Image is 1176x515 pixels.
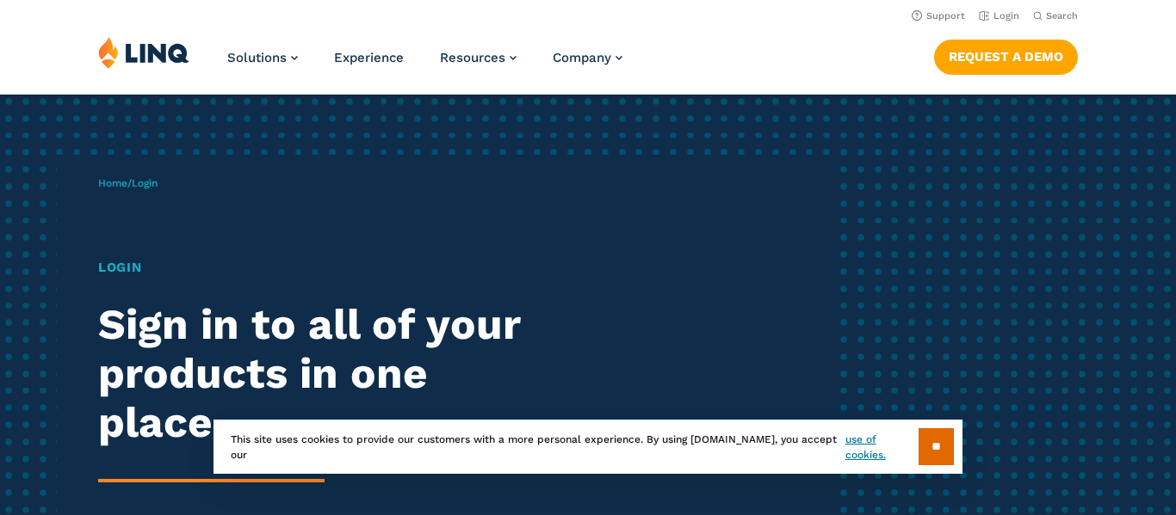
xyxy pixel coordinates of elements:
[227,50,298,65] a: Solutions
[934,36,1078,74] nav: Button Navigation
[1046,10,1078,21] span: Search
[440,50,505,65] span: Resources
[98,177,127,189] a: Home
[440,50,517,65] a: Resources
[845,432,919,463] a: use of cookies.
[334,50,404,65] a: Experience
[553,50,611,65] span: Company
[227,36,622,93] nav: Primary Navigation
[98,258,551,278] h1: Login
[1033,9,1078,22] button: Open Search Bar
[98,36,189,69] img: LINQ | K‑12 Software
[934,40,1078,74] a: Request a Demo
[132,177,158,189] span: Login
[98,300,551,446] h2: Sign in to all of your products in one place.
[227,50,287,65] span: Solutions
[912,10,965,21] a: Support
[98,177,158,189] span: /
[214,420,962,474] div: This site uses cookies to provide our customers with a more personal experience. By using [DOMAIN...
[553,50,622,65] a: Company
[979,10,1019,21] a: Login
